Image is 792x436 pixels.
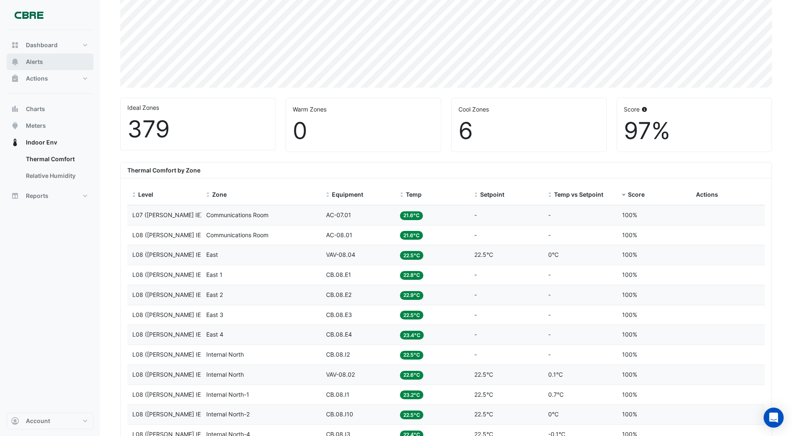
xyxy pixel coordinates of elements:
span: 22.5°C [400,351,423,360]
span: Meters [26,122,46,130]
app-icon: Reports [11,192,19,200]
span: - [474,311,477,318]
span: Indoor Env [26,138,57,147]
span: 22.8°C [400,271,423,280]
span: AC-07.01 [326,211,351,218]
button: Alerts [7,53,94,70]
span: 21.6°C [400,211,423,220]
span: Communications Room [206,211,268,218]
span: - [548,211,551,218]
span: 100% [622,411,637,418]
span: 100% [622,231,637,238]
span: 22.5°C [400,411,423,419]
span: Internal North [206,371,244,378]
button: Charts [7,101,94,117]
span: 21.6°C [400,231,423,240]
span: L08 (NABERS IE) [132,411,203,418]
span: Communications Room [206,231,268,238]
app-icon: Charts [11,105,19,113]
span: East [206,251,218,258]
span: - [548,271,551,278]
span: L08 (NABERS IE) [132,231,203,238]
span: 0.1°C [548,371,563,378]
button: Actions [7,70,94,87]
span: - [474,351,477,358]
app-icon: Actions [11,74,19,83]
span: 100% [622,311,637,318]
div: 6 [458,117,600,145]
span: 100% [622,251,637,258]
span: 22.9°C [400,291,423,300]
span: Dashboard [26,41,58,49]
span: Setpoint [480,191,504,198]
span: - [548,331,551,338]
div: Ideal Zones [127,103,268,112]
span: L08 (NABERS IE) [132,251,203,258]
span: L07 (NABERS IE) [132,211,202,218]
span: Internal North-1 [206,391,249,398]
span: 100% [622,371,637,378]
button: Account [7,413,94,429]
span: - [548,291,551,298]
div: 97% [624,117,765,145]
div: Open Intercom Messenger [764,408,784,428]
span: L08 (NABERS IE) [132,351,203,358]
span: CB.08.E4 [326,331,352,338]
button: Indoor Env [7,134,94,151]
span: Internal North [206,351,244,358]
span: 22.5°C [474,251,493,258]
span: 100% [622,291,637,298]
span: 22.5°C [400,251,423,260]
span: 22.6°C [400,371,423,380]
span: East 3 [206,311,223,318]
span: Alerts [26,58,43,66]
span: Reports [26,192,48,200]
span: CB.08.I2 [326,351,350,358]
span: - [548,311,551,318]
span: East 4 [206,331,223,338]
span: CB.08.E1 [326,271,351,278]
span: 100% [622,351,637,358]
div: Warm Zones [293,105,434,114]
span: 22.5°C [474,391,493,398]
span: Internal North-2 [206,411,250,418]
span: - [474,271,477,278]
span: - [474,211,477,218]
app-icon: Indoor Env [11,138,19,147]
button: Reports [7,188,94,204]
span: 0°C [548,411,559,418]
span: Actions [26,74,48,83]
span: L08 (NABERS IE) [132,391,203,398]
span: East 1 [206,271,223,278]
span: CB.08.E2 [326,291,352,298]
div: 0 [293,117,434,145]
span: L08 (NABERS IE) [132,371,203,378]
span: 22.5°C [400,311,423,319]
span: Charts [26,105,45,113]
span: - [474,331,477,338]
span: 22.5°C [474,411,493,418]
span: 23.2°C [400,390,423,399]
span: VAV-08.04 [326,251,355,258]
span: L08 (NABERS IE) [132,291,203,298]
span: 100% [622,271,637,278]
span: Account [26,417,50,425]
span: 100% [622,331,637,338]
span: Equipment [332,191,363,198]
span: L08 (NABERS IE) [132,331,203,338]
a: Relative Humidity [19,167,94,184]
span: East 2 [206,291,223,298]
span: Zone [212,191,227,198]
span: - [548,231,551,238]
span: 100% [622,211,637,218]
app-icon: Meters [11,122,19,130]
span: 23.4°C [400,331,424,340]
span: - [474,291,477,298]
span: L08 (NABERS IE) [132,271,203,278]
span: Score [628,191,645,198]
app-icon: Alerts [11,58,19,66]
span: 0.7°C [548,391,564,398]
span: Temp [406,191,422,198]
span: Actions [696,191,718,198]
span: 22.5°C [474,371,493,378]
